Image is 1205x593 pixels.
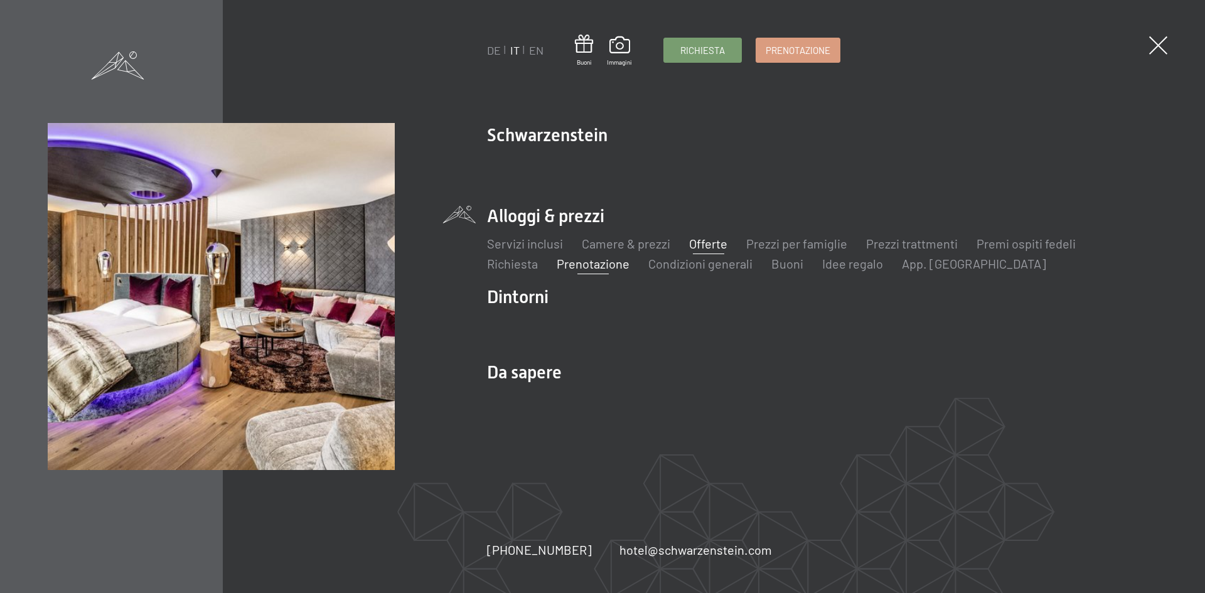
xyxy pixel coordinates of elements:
a: EN [529,43,544,57]
a: Camere & prezzi [582,236,670,251]
a: Prezzi per famiglie [746,236,847,251]
a: Immagini [607,36,632,67]
a: App. [GEOGRAPHIC_DATA] [902,256,1046,271]
a: Offerte [689,236,727,251]
a: IT [510,43,520,57]
a: Premi ospiti fedeli [977,236,1076,251]
a: Prenotazione [756,38,840,62]
span: Immagini [607,58,632,67]
a: Buoni [575,35,593,67]
a: Condizioni generali [648,256,752,271]
a: Servizi inclusi [487,236,563,251]
span: Prenotazione [766,44,830,57]
span: Richiesta [680,44,725,57]
a: Prezzi trattmenti [866,236,958,251]
a: [PHONE_NUMBER] [487,541,592,558]
a: hotel@schwarzenstein.com [619,541,772,558]
a: Idee regalo [822,256,883,271]
a: Prenotazione [557,256,629,271]
a: Richiesta [487,256,538,271]
span: [PHONE_NUMBER] [487,542,592,557]
a: Richiesta [664,38,741,62]
a: DE [487,43,501,57]
a: Buoni [771,256,803,271]
span: Buoni [575,58,593,67]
